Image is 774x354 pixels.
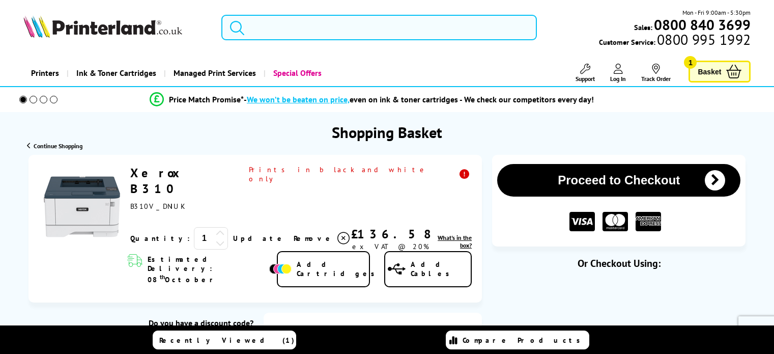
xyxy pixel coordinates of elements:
[244,94,594,104] div: - even on ink & toner cartridges - We check our competitors every day!
[610,75,626,83] span: Log In
[684,56,697,69] span: 1
[655,35,751,44] span: 0800 995 1992
[430,234,472,249] a: lnk_inthebox
[599,35,751,47] span: Customer Service:
[148,255,267,284] span: Estimated Delivery: 08 October
[492,257,746,270] div: Or Checkout Using:
[130,165,185,197] a: Xerox B310
[351,226,430,242] div: £136.58
[352,242,429,251] span: ex VAT @ 20%
[641,64,671,83] a: Track Order
[269,264,292,274] img: Add Cartridges
[130,202,184,211] span: B310V_DNIUK
[23,15,209,40] a: Printerland Logo
[159,336,295,345] span: Recently Viewed (1)
[654,15,751,34] b: 0800 840 3699
[569,212,595,232] img: VISA
[576,75,595,83] span: Support
[233,234,285,243] a: Update
[264,60,329,86] a: Special Offers
[294,231,351,246] a: Delete item from your basket
[249,165,472,183] span: Prints in black and white only
[438,234,472,249] span: What's in the box?
[23,15,182,38] img: Printerland Logo
[67,60,164,86] a: Ink & Toner Cartridges
[76,60,156,86] span: Ink & Toner Cartridges
[610,64,626,83] a: Log In
[463,336,586,345] span: Compare Products
[34,142,82,150] span: Continue Shopping
[497,164,740,197] button: Proceed to Checkout
[284,323,383,339] div: Sub Total:
[689,61,751,83] a: Basket 1
[698,65,721,78] span: Basket
[652,20,751,30] a: 0800 840 3699
[160,273,165,281] sup: th
[682,8,751,17] span: Mon - Fri 9:00am - 5:30pm
[23,60,67,86] a: Printers
[634,22,652,32] span: Sales:
[153,331,296,349] a: Recently Viewed (1)
[164,60,264,86] a: Managed Print Services
[169,94,244,104] span: Price Match Promise*
[27,142,82,150] a: Continue Shopping
[603,212,628,232] img: MASTER CARD
[411,260,471,278] span: Add Cables
[446,331,589,349] a: Compare Products
[44,169,120,245] img: Xerox B310
[383,323,462,339] div: £136.58
[294,234,334,243] span: Remove
[130,234,190,243] span: Quantity:
[517,286,721,321] iframe: PayPal
[297,260,380,278] span: Add Cartridges
[332,122,442,142] h1: Shopping Basket
[95,318,253,328] div: Do you have a discount code?
[636,212,661,232] img: American Express
[576,64,595,83] a: Support
[247,94,350,104] span: We won’t be beaten on price,
[5,91,738,108] li: modal_Promise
